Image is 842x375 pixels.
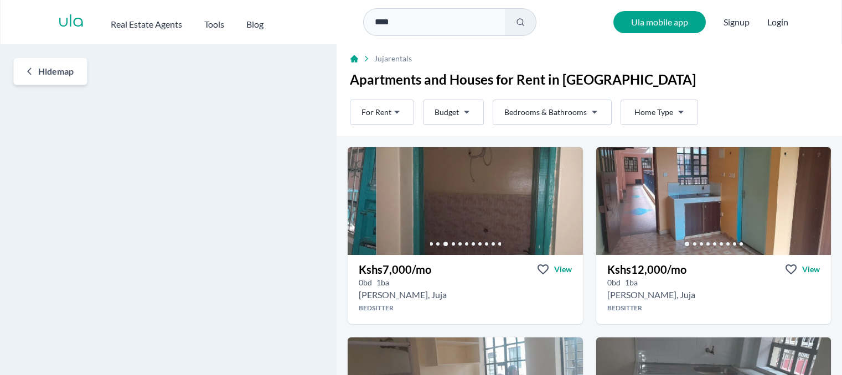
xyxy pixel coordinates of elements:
h3: Kshs 7,000 /mo [359,262,431,277]
button: Home Type [621,100,698,125]
h5: 0 bedrooms [607,277,621,288]
span: Home Type [634,107,673,118]
img: Bedsitter for rent - Kshs 7,000/mo - in Juja near Ruth Collections, Juja, Kenya, Kiambu County - ... [376,147,611,255]
span: Hide map [38,65,74,78]
span: Juja rentals [374,53,412,64]
button: Real Estate Agents [111,13,182,31]
a: Kshs7,000/moViewView property in detail0bd 1ba [PERSON_NAME], JujaBedsitter [348,255,582,324]
h4: Bedsitter [348,304,582,312]
h5: 1 bathrooms [376,277,389,288]
a: Blog [246,13,264,31]
h2: Real Estate Agents [111,18,182,31]
img: Bedsitter for rent - Kshs 12,000/mo - in Juja near Novia Fiber, Juja, Kenya, Kiambu County - main... [596,147,831,255]
nav: Main [111,13,286,31]
button: Login [767,15,788,29]
span: Signup [724,11,750,33]
a: ula [58,12,84,32]
button: For Rent [350,100,414,125]
span: For Rent [361,107,391,118]
h2: Bedsitter for rent in Juja - Kshs 12,000/mo -Novia Fiber, Juja, Kenya, Kiambu County county [607,288,695,301]
a: Ula mobile app [613,11,706,33]
span: View [802,264,820,275]
button: Tools [204,13,224,31]
h2: Tools [204,18,224,31]
h4: Bedsitter [596,304,831,312]
button: Bedrooms & Bathrooms [493,100,612,125]
h5: 1 bathrooms [625,277,638,288]
h2: Blog [246,18,264,31]
h2: Bedsitter for rent in Juja - Kshs 7,000/mo -Ruth Collections, Juja, Kenya, Kiambu County county [359,288,447,301]
h5: 0 bedrooms [359,277,372,288]
h3: Kshs 12,000 /mo [607,262,686,277]
span: View [554,264,572,275]
h1: Apartments and Houses for Rent in [GEOGRAPHIC_DATA] [350,71,829,88]
button: Budget [423,100,484,125]
span: Bedrooms & Bathrooms [504,107,587,118]
a: Kshs12,000/moViewView property in detail0bd 1ba [PERSON_NAME], JujaBedsitter [596,255,831,324]
span: Budget [435,107,459,118]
